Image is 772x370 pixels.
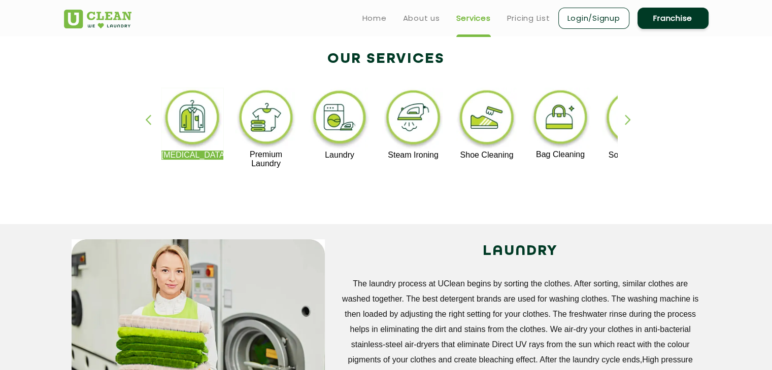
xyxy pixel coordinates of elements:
img: UClean Laundry and Dry Cleaning [64,10,131,28]
a: Franchise [637,8,709,29]
p: Sofa Cleaning [602,151,665,160]
p: Premium Laundry [235,150,297,168]
a: Pricing List [507,12,550,24]
p: Steam Ironing [382,151,445,160]
p: Bag Cleaning [529,150,592,159]
a: Login/Signup [558,8,629,29]
img: laundry_cleaning_11zon.webp [309,88,371,151]
img: premium_laundry_cleaning_11zon.webp [235,88,297,150]
img: steam_ironing_11zon.webp [382,88,445,151]
h2: LAUNDRY [340,239,701,264]
a: Home [362,12,387,24]
p: [MEDICAL_DATA] [161,151,224,160]
img: bag_cleaning_11zon.webp [529,88,592,150]
a: Services [456,12,491,24]
p: Laundry [309,151,371,160]
a: About us [403,12,440,24]
img: dry_cleaning_11zon.webp [161,88,224,151]
img: shoe_cleaning_11zon.webp [456,88,518,151]
img: sofa_cleaning_11zon.webp [602,88,665,151]
p: Shoe Cleaning [456,151,518,160]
